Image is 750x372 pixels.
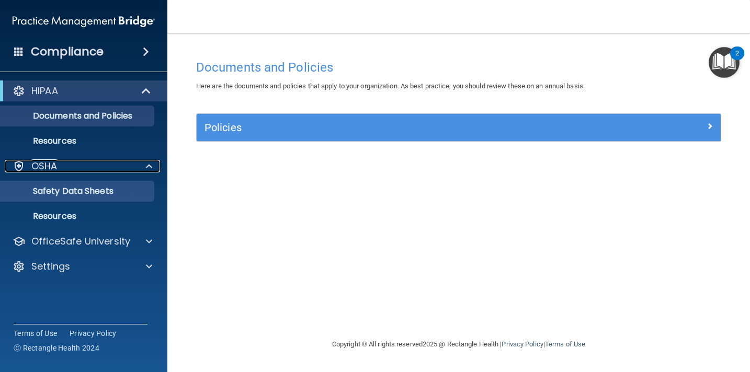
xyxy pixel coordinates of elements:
[196,82,585,90] span: Here are the documents and policies that apply to your organization. As best practice, you should...
[545,340,585,348] a: Terms of Use
[31,85,58,97] p: HIPAA
[735,53,739,67] div: 2
[709,47,740,78] button: Open Resource Center, 2 new notifications
[7,186,150,196] p: Safety Data Sheets
[502,340,543,348] a: Privacy Policy
[31,44,104,59] h4: Compliance
[13,85,152,97] a: HIPAA
[14,328,57,339] a: Terms of Use
[268,328,650,361] div: Copyright © All rights reserved 2025 @ Rectangle Health | |
[196,61,721,74] h4: Documents and Policies
[13,260,152,273] a: Settings
[31,160,58,172] p: OSHA
[14,343,99,353] span: Ⓒ Rectangle Health 2024
[7,136,150,146] p: Resources
[31,260,70,273] p: Settings
[204,122,582,133] h5: Policies
[13,235,152,248] a: OfficeSafe University
[31,235,130,248] p: OfficeSafe University
[7,111,150,121] p: Documents and Policies
[13,160,152,172] a: OSHA
[13,11,155,32] img: PMB logo
[7,211,150,222] p: Resources
[70,328,117,339] a: Privacy Policy
[204,119,713,136] a: Policies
